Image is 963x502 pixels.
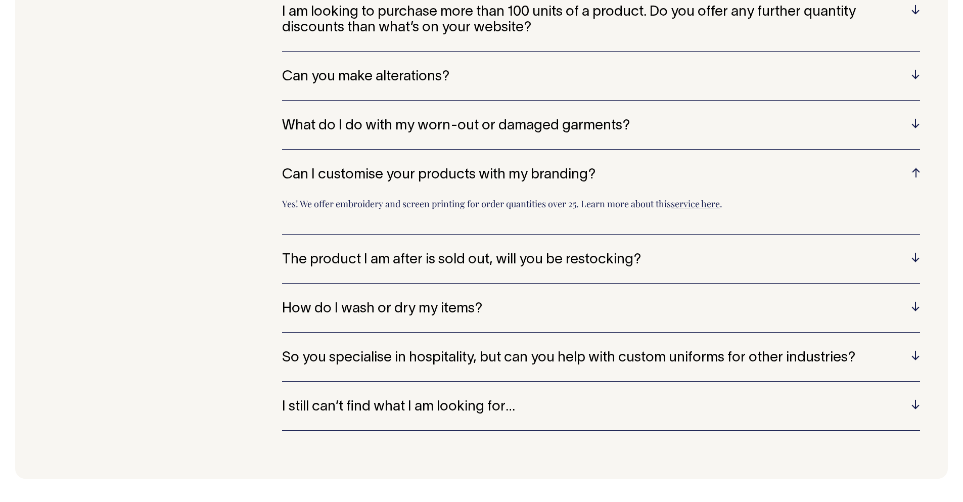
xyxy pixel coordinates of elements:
h5: What do I do with my worn-out or damaged garments? [282,118,920,134]
h5: So you specialise in hospitality, but can you help with custom uniforms for other industries? [282,350,920,366]
h5: Can you make alterations? [282,69,920,85]
h5: Can I customise your products with my branding? [282,167,920,183]
h5: I still can’t find what I am looking for… [282,399,920,415]
p: Yes! We offer embroidery and screen printing for order quantities over 25. Learn more about this . [282,198,920,219]
a: service here [671,198,720,210]
h5: I am looking to purchase more than 100 units of a product. Do you offer any further quantity disc... [282,5,920,36]
h5: How do I wash or dry my items? [282,301,920,317]
h5: The product I am after is sold out, will you be restocking? [282,252,920,268]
